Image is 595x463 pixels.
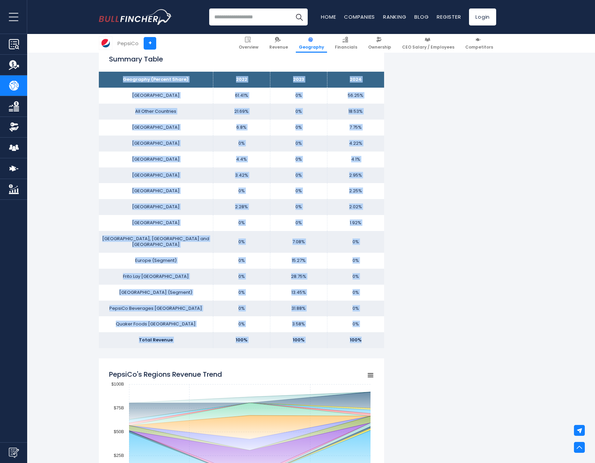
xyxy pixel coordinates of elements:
[239,44,258,50] span: Overview
[270,152,327,167] td: 0%
[327,269,384,285] td: 0%
[270,269,327,285] td: 28.75%
[327,88,384,104] td: 56.25%
[213,88,270,104] td: 61.41%
[213,253,270,269] td: 0%
[270,88,327,104] td: 0%
[402,44,454,50] span: CEO Salary / Employees
[99,136,213,152] td: [GEOGRAPHIC_DATA]
[213,316,270,332] td: 0%
[270,316,327,332] td: 3.58%
[368,44,391,50] span: Ownership
[114,453,124,458] text: $25B
[462,34,496,53] a: Competitors
[365,34,394,53] a: Ownership
[270,120,327,136] td: 0%
[99,72,213,88] th: Geography (Percent Share)
[114,405,124,410] text: $75B
[213,183,270,199] td: 0%
[213,231,270,253] td: 0%
[327,104,384,120] td: 18.53%
[144,37,156,50] a: +
[327,167,384,183] td: 2.95%
[270,285,327,301] td: 13.45%
[99,88,213,104] td: [GEOGRAPHIC_DATA]
[270,215,327,231] td: 0%
[213,199,270,215] td: 2.28%
[99,285,213,301] td: [GEOGRAPHIC_DATA] (Segment)
[296,34,327,53] a: Geography
[327,152,384,167] td: 4.1%
[213,301,270,317] td: 0%
[213,215,270,231] td: 0%
[327,136,384,152] td: 4.22%
[465,44,493,50] span: Competitors
[99,152,213,167] td: [GEOGRAPHIC_DATA]
[99,183,213,199] td: [GEOGRAPHIC_DATA]
[335,44,357,50] span: Financials
[291,8,308,25] button: Search
[344,13,375,20] a: Companies
[99,332,213,348] td: Total Revenue
[109,54,374,64] h2: Summary Table
[399,34,457,53] a: CEO Salary / Employees
[99,301,213,317] td: PepsiCo Beverages [GEOGRAPHIC_DATA]
[327,199,384,215] td: 2.02%
[270,136,327,152] td: 0%
[99,231,213,253] td: [GEOGRAPHIC_DATA], [GEOGRAPHIC_DATA] and [GEOGRAPHIC_DATA]
[327,316,384,332] td: 0%
[99,167,213,183] td: [GEOGRAPHIC_DATA]
[99,9,172,25] a: Go to homepage
[270,104,327,120] td: 0%
[321,13,336,20] a: Home
[327,253,384,269] td: 0%
[327,120,384,136] td: 7.75%
[270,72,327,88] th: 2023
[327,285,384,301] td: 0%
[99,253,213,269] td: Europe (Segment)
[213,136,270,152] td: 0%
[99,316,213,332] td: Quaker Foods [GEOGRAPHIC_DATA]
[213,152,270,167] td: 4.4%
[270,301,327,317] td: 31.88%
[99,269,213,285] td: Frito Lay [GEOGRAPHIC_DATA]
[383,13,406,20] a: Ranking
[99,215,213,231] td: [GEOGRAPHIC_DATA]
[414,13,429,20] a: Blog
[213,285,270,301] td: 0%
[270,183,327,199] td: 0%
[270,167,327,183] td: 0%
[270,253,327,269] td: 15.27%
[327,215,384,231] td: 1.92%
[327,301,384,317] td: 0%
[270,231,327,253] td: 7.08%
[99,37,112,50] img: PEP logo
[99,9,172,25] img: Bullfincher logo
[114,429,124,434] text: $50B
[327,231,384,253] td: 0%
[99,120,213,136] td: [GEOGRAPHIC_DATA]
[270,199,327,215] td: 0%
[109,370,222,379] tspan: PepsiCo's Regions Revenue Trend
[213,72,270,88] th: 2022
[9,122,19,132] img: Ownership
[327,72,384,88] th: 2024
[213,332,270,348] td: 100%
[213,269,270,285] td: 0%
[213,167,270,183] td: 3.42%
[332,34,360,53] a: Financials
[266,34,291,53] a: Revenue
[327,183,384,199] td: 2.25%
[213,120,270,136] td: 6.8%
[236,34,262,53] a: Overview
[437,13,461,20] a: Register
[299,44,324,50] span: Geography
[99,104,213,120] td: All Other Countries
[118,39,139,47] div: PepsiCo
[469,8,496,25] a: Login
[213,104,270,120] td: 21.69%
[270,332,327,348] td: 100%
[99,199,213,215] td: [GEOGRAPHIC_DATA]
[269,44,288,50] span: Revenue
[111,381,124,387] text: $100B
